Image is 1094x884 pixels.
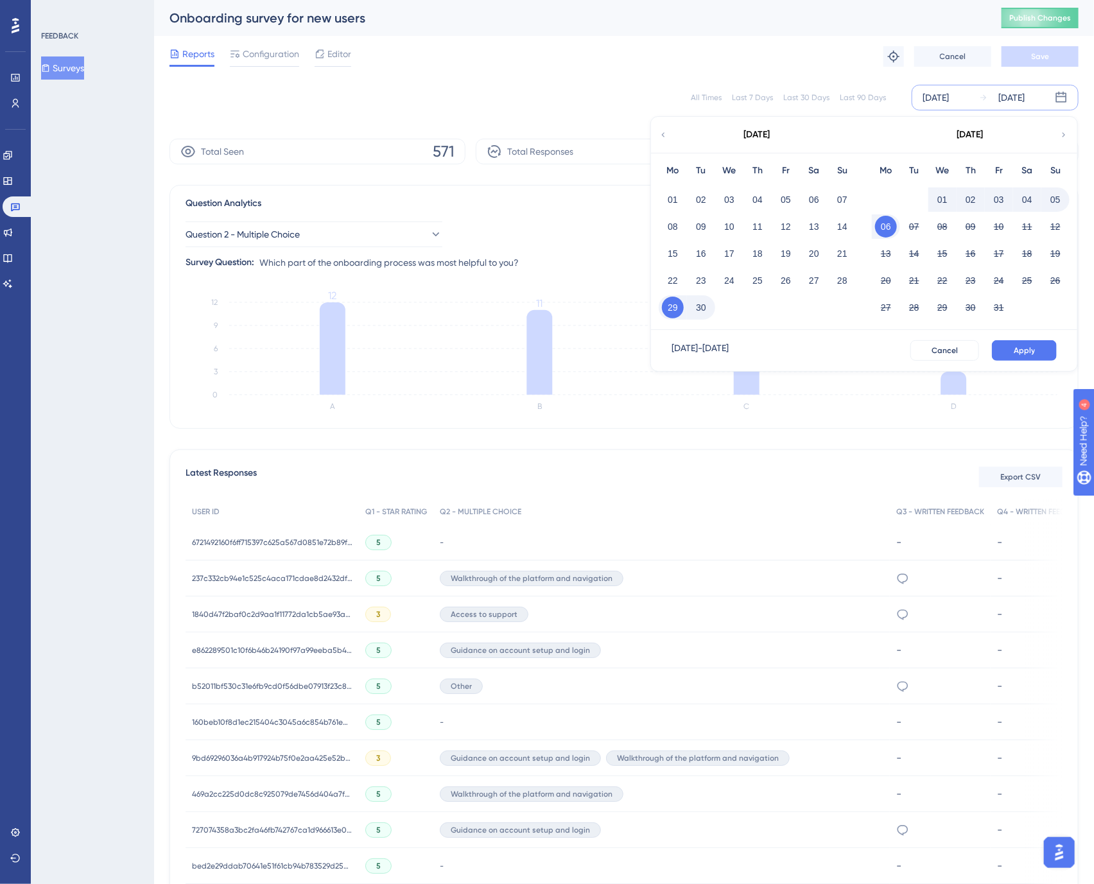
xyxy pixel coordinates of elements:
tspan: 6 [214,344,218,353]
iframe: UserGuiding AI Assistant Launcher [1040,833,1079,872]
div: [DATE] [998,90,1025,105]
button: 03 [988,189,1010,211]
button: 06 [875,216,897,238]
text: A [330,402,335,411]
span: Apply [1014,345,1035,356]
button: Export CSV [979,467,1063,487]
div: - [896,644,984,656]
span: Configuration [243,46,299,62]
button: 23 [960,270,982,291]
button: 05 [1045,189,1066,211]
button: 27 [803,270,825,291]
button: 29 [662,297,684,318]
span: - [440,717,444,727]
button: 20 [875,270,897,291]
button: 30 [690,297,712,318]
tspan: 3 [214,367,218,376]
span: Q1 - STAR RATING [365,507,427,517]
button: 31 [988,297,1010,318]
button: 21 [903,270,925,291]
button: Cancel [910,340,979,361]
span: Save [1031,51,1049,62]
div: Mo [659,163,687,178]
button: 13 [803,216,825,238]
button: 21 [831,243,853,264]
button: 28 [903,297,925,318]
span: Export CSV [1001,472,1041,482]
button: 27 [875,297,897,318]
span: Publish Changes [1009,13,1071,23]
span: Question 2 - Multiple Choice [186,227,300,242]
button: Save [1002,46,1079,67]
button: 04 [1016,189,1038,211]
button: 02 [960,189,982,211]
div: - [997,788,1086,800]
button: 11 [1016,216,1038,238]
div: Fr [985,163,1013,178]
button: 23 [690,270,712,291]
span: Editor [327,46,351,62]
span: Cancel [940,51,966,62]
span: Latest Responses [186,465,257,489]
button: 26 [775,270,797,291]
button: Surveys [41,56,84,80]
text: C [744,402,750,411]
span: bed2e29ddab70641e51f61cb94b783529d2546b51d5da64bfa49c38445753c68 [192,861,352,871]
span: 571 [433,141,455,162]
div: [DATE] [923,90,949,105]
button: Publish Changes [1002,8,1079,28]
div: Survey Question: [186,255,254,270]
button: 10 [718,216,740,238]
div: Tu [687,163,715,178]
div: FEEDBACK [41,31,78,41]
button: 12 [1045,216,1066,238]
button: 16 [690,243,712,264]
span: 9bd69296036a4b917924b75f0e2aa425e52bd4b80a7216a8210802d2e9cf5cb8 [192,753,352,763]
span: Q2 - MULTIPLE CHOICE [440,507,521,517]
div: Last 90 Days [840,92,886,103]
button: 15 [932,243,953,264]
div: - [997,824,1086,836]
text: D [951,402,957,411]
button: 24 [988,270,1010,291]
span: 237c332cb94e1c525c4aca171cdae8d2432dfa394fd27bb78c95dfb9927b91b1 [192,573,352,584]
span: b52011bf530c31e6fb9cd0f56dbe07913f23c8c701335cdcc864f6f578f10389 [192,681,352,691]
button: 02 [690,189,712,211]
div: - [896,788,984,800]
div: - [997,644,1086,656]
button: 17 [988,243,1010,264]
div: Fr [772,163,800,178]
span: e862289501c10f6b46b24190f97a99eeba5b4b10caf395c16984e1adf0826804 [192,645,352,655]
button: 11 [747,216,768,238]
button: 24 [718,270,740,291]
div: We [928,163,957,178]
button: Cancel [914,46,991,67]
div: - [896,752,984,764]
button: 08 [932,216,953,238]
div: [DATE] [957,127,984,143]
button: 29 [932,297,953,318]
div: - [997,716,1086,728]
div: Tu [900,163,928,178]
tspan: 11 [537,297,543,309]
button: 06 [803,189,825,211]
span: Total Responses [507,144,573,159]
button: 04 [747,189,768,211]
button: 19 [775,243,797,264]
div: Th [957,163,985,178]
button: 08 [662,216,684,238]
span: 5 [376,645,381,655]
span: 5 [376,861,381,871]
span: 469a2cc225d0dc8c925079de7456d404a7fd56d83bfcac9ce1f7ca0c8fa9f65d [192,789,352,799]
button: 15 [662,243,684,264]
div: Th [743,163,772,178]
button: 22 [662,270,684,291]
tspan: 9 [214,321,218,330]
tspan: 12 [211,298,218,307]
tspan: 0 [213,390,218,399]
button: 22 [932,270,953,291]
button: 18 [1016,243,1038,264]
button: 01 [662,189,684,211]
div: [DATE] [744,127,770,143]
